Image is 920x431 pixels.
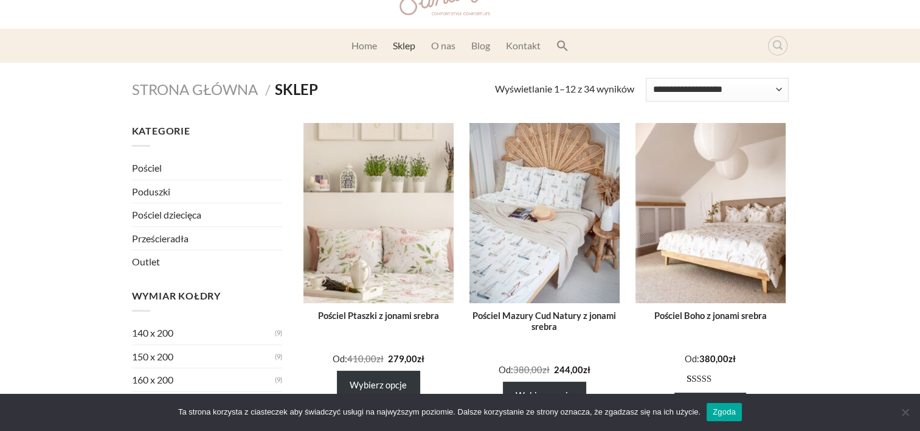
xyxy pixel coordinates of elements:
div: Pościel Ptaszki z jonami srebra [303,310,454,321]
a: Home [351,35,377,57]
a: Sklep [393,35,415,57]
a: Strona główna [132,80,258,98]
span: 410,00 [347,353,384,364]
a: 160 x 200 [132,368,275,391]
a: Pościel Ptaszki z jonami srebra Pościel Ptaszki z jonami srebra [303,123,454,329]
a: Kontakt [506,35,541,57]
a: Wyszukiwarka [768,36,787,55]
img: Pościel Boho z jonami srebra [635,123,786,303]
span: 380,00 [513,364,550,375]
div: Pościel Mazury Cud Natury z jonami srebra [466,310,623,332]
span: zł [376,353,384,364]
a: Prześcieradła [132,227,283,250]
span: (9) [275,370,282,390]
a: Przeczytaj więcej o „Pościel Ptaszki z jonami srebra” [337,371,420,399]
div: Pościel Boho z jonami srebra [635,310,786,321]
span: Oceniony na 5 na podstawie oceny klienta [687,371,734,384]
img: Pościel Mazury Cud Natury z jonami srebra [469,123,620,303]
span: Nie wyrażam zgody [899,406,911,418]
span: Kategorie [132,125,190,136]
p: Wyświetlanie 1–12 z 34 wyników [495,81,634,97]
select: Zamówienie [646,78,789,102]
a: 180 x 200 [132,392,275,415]
a: Pościel Boho z jonami srebra Pościel Boho z jonami srebra [635,123,786,329]
span: zł [728,353,736,364]
span: zł [583,364,590,375]
span: (9) [275,323,282,343]
a: O nas [431,35,455,57]
a: Outlet [132,250,283,273]
span: 1 [687,371,693,384]
span: 380,00 [699,353,736,364]
a: Pościel Mazury Cud Natury z jonami srebra Pościel Mazury Cud Natury z jonami srebra [466,123,623,339]
a: Zgoda [707,403,742,421]
span: zł [542,364,550,375]
span: 279,00 [388,353,424,364]
a: Pościel dziecięca [132,203,283,226]
span: Ta strona korzysta z ciasteczek aby świadczyć usługi na najwyższym poziomie. Dalsze korzystanie z... [178,406,700,418]
svg: Search [556,40,569,52]
a: Poduszki [132,180,283,203]
span: Od: [685,353,699,364]
span: Wymiar kołdry [132,290,221,301]
span: Od: [499,364,513,375]
a: Blog [471,35,490,57]
span: 244,00 [554,364,590,375]
span: zł [417,353,424,364]
span: Od: [333,353,347,364]
a: Pościel [132,156,283,180]
a: Przeczytaj więcej o „Pościel Boho z jonami srebra” [674,393,746,421]
nav: Sklep [132,81,495,99]
a: Przeczytaj więcej o „Pościel Mazury Cud Natury z jonami srebra” [503,382,586,410]
a: 140 x 200 [132,321,275,345]
a: Search Icon Link [556,33,569,58]
span: / [265,80,271,98]
img: Pościel Ptaszki z jonami srebra [303,123,454,303]
span: (9) [275,346,282,367]
div: Oceniono 5.00 na 5 [687,371,734,385]
a: 150 x 200 [132,345,275,368]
